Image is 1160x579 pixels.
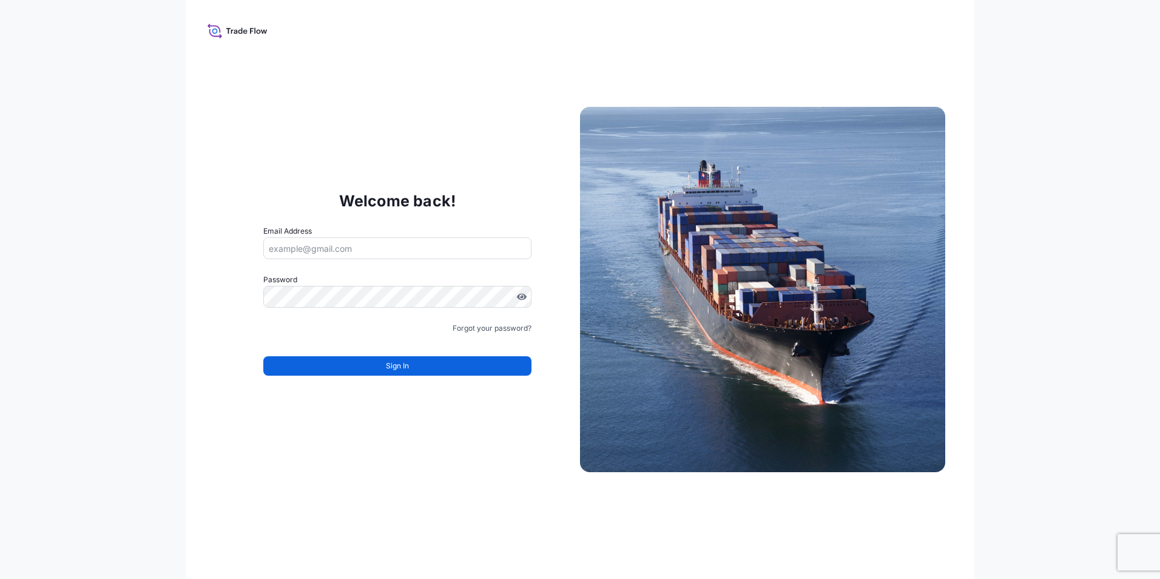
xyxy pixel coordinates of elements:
img: Ship illustration [580,107,945,472]
p: Welcome back! [339,191,456,211]
span: Sign In [386,360,409,372]
button: Show password [517,292,527,302]
a: Forgot your password? [453,322,531,334]
button: Sign In [263,356,531,376]
label: Password [263,274,531,286]
label: Email Address [263,225,312,237]
input: example@gmail.com [263,237,531,259]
